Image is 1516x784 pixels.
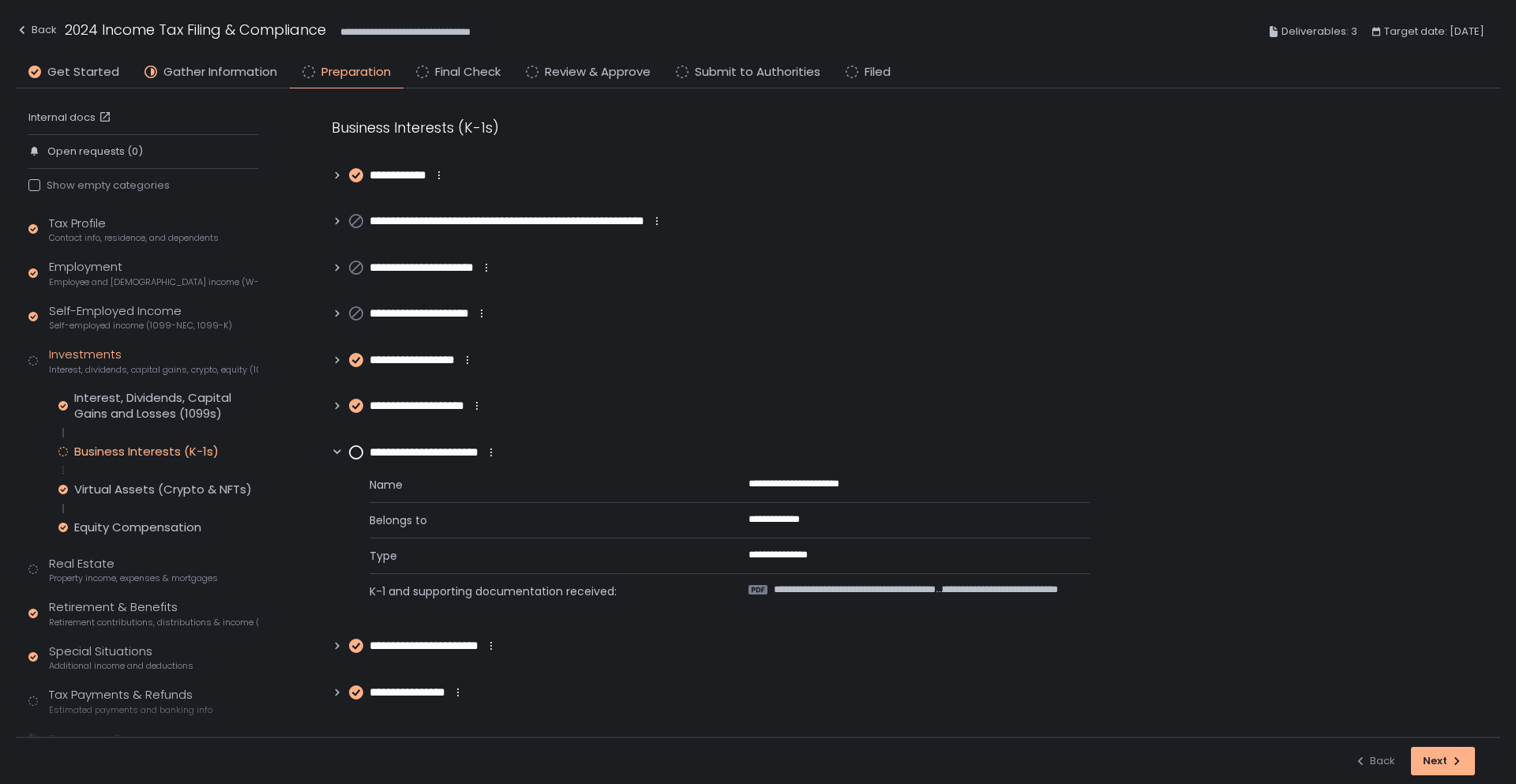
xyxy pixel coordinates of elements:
span: Get Started [47,63,119,81]
span: Type [370,548,711,564]
span: Retirement contributions, distributions & income (1099-R, 5498) [49,617,258,628]
div: Special Situations [49,643,193,673]
button: Back [1354,747,1395,775]
div: Retirement & Benefits [49,598,258,628]
span: Open requests (0) [47,144,143,159]
div: Self-Employed Income [49,302,232,332]
span: Interest, dividends, capital gains, crypto, equity (1099s, K-1s) [49,364,258,376]
div: Employment [49,258,258,288]
div: Document Review [49,730,156,748]
span: Estimated payments and banking info [49,704,212,716]
span: Review & Approve [545,63,651,81]
span: Target date: [DATE] [1384,22,1484,41]
span: Deliverables: 3 [1281,22,1357,41]
span: Preparation [321,63,391,81]
div: Business Interests (K-1s) [74,444,219,460]
span: Name [370,477,711,493]
span: Employee and [DEMOGRAPHIC_DATA] income (W-2s) [49,276,258,288]
span: Contact info, residence, and dependents [49,232,219,244]
div: Equity Compensation [74,520,201,535]
div: Investments [49,346,258,376]
div: Real Estate [49,555,218,585]
span: Additional income and deductions [49,660,193,672]
div: Back [16,21,57,39]
div: Back [1354,754,1395,768]
span: Gather Information [163,63,277,81]
span: Final Check [435,63,501,81]
span: Filed [865,63,891,81]
div: Business Interests (K-1s) [332,117,1090,138]
div: Virtual Assets (Crypto & NFTs) [74,482,252,497]
span: Self-employed income (1099-NEC, 1099-K) [49,320,232,332]
span: Property income, expenses & mortgages [49,572,218,584]
div: Interest, Dividends, Capital Gains and Losses (1099s) [74,390,258,422]
span: K-1 and supporting documentation received: [370,583,711,599]
a: Internal docs [28,111,114,125]
div: Tax Payments & Refunds [49,686,212,716]
span: Belongs to [370,512,711,528]
button: Next [1411,747,1475,775]
span: Submit to Authorities [695,63,820,81]
div: Next [1423,754,1463,768]
button: Back [16,19,57,45]
div: Tax Profile [49,215,219,245]
h1: 2024 Income Tax Filing & Compliance [65,19,326,40]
